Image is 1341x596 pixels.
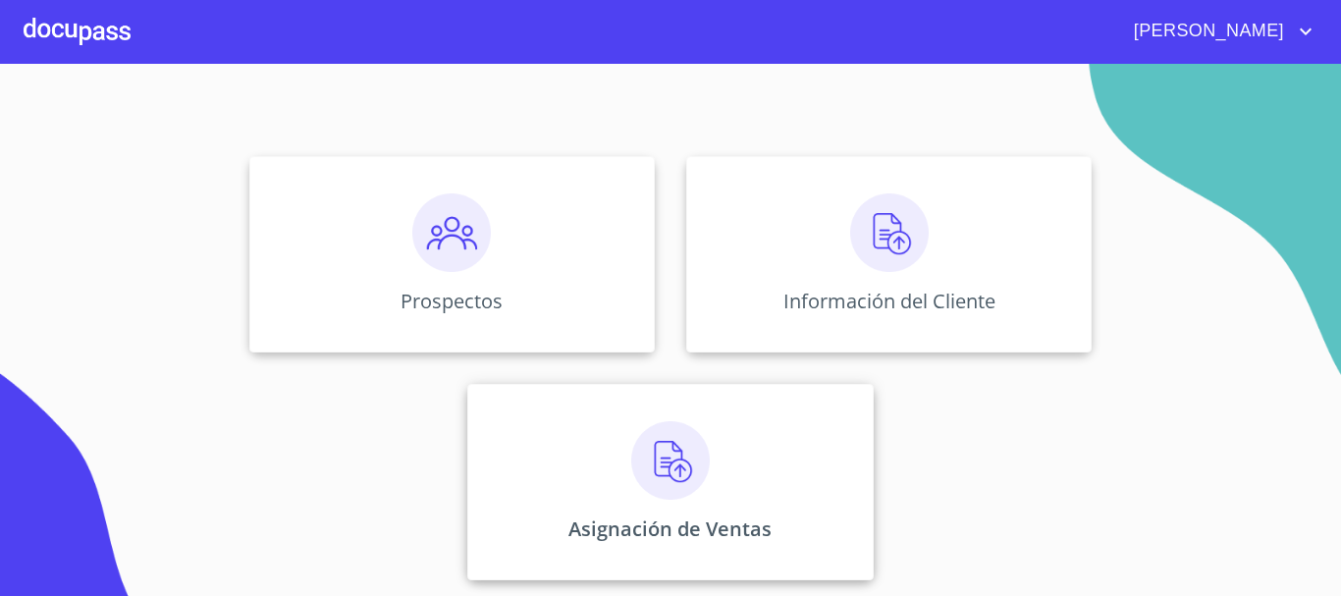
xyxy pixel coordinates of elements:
p: Información del Cliente [783,288,995,314]
p: Asignación de Ventas [568,515,772,542]
img: prospectos.png [412,193,491,272]
p: Prospectos [401,288,503,314]
img: carga.png [631,421,710,500]
button: account of current user [1119,16,1317,47]
span: [PERSON_NAME] [1119,16,1294,47]
img: carga.png [850,193,929,272]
